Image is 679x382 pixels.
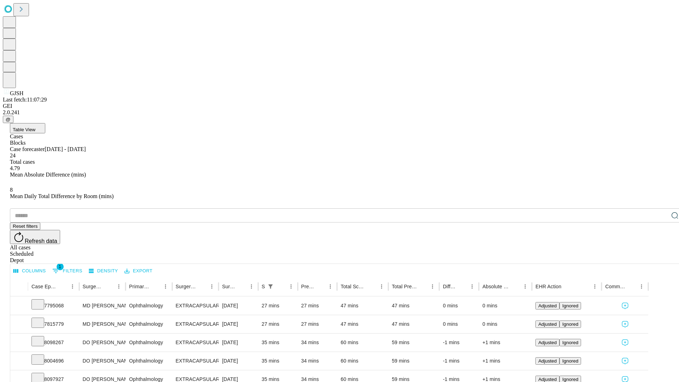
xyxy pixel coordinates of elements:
[10,159,35,165] span: Total cases
[207,282,217,291] button: Menu
[301,334,334,352] div: 34 mins
[535,357,559,365] button: Adjusted
[538,303,557,308] span: Adjusted
[266,282,275,291] div: 1 active filter
[510,282,520,291] button: Sort
[535,339,559,346] button: Adjusted
[3,97,47,103] span: Last fetch: 11:07:29
[104,282,114,291] button: Sort
[14,337,24,349] button: Expand
[10,230,60,244] button: Refresh data
[10,222,40,230] button: Reset filters
[13,224,37,229] span: Reset filters
[559,302,581,309] button: Ignored
[535,284,561,289] div: EHR Action
[10,193,114,199] span: Mean Daily Total Difference by Room (mins)
[341,352,385,370] div: 60 mins
[83,334,122,352] div: DO [PERSON_NAME]
[10,90,23,96] span: GJSH
[341,315,385,333] div: 47 mins
[562,282,572,291] button: Sort
[10,152,16,158] span: 24
[392,297,436,315] div: 47 mins
[31,352,76,370] div: 8004696
[538,322,557,327] span: Adjusted
[482,315,528,333] div: 0 mins
[222,352,255,370] div: [DATE]
[31,334,76,352] div: 8098267
[367,282,377,291] button: Sort
[10,146,45,152] span: Case forecaster
[87,266,120,277] button: Density
[325,282,335,291] button: Menu
[262,297,294,315] div: 27 mins
[301,284,315,289] div: Predicted In Room Duration
[222,297,255,315] div: [DATE]
[13,127,35,132] span: Table View
[482,284,510,289] div: Absolute Difference
[520,282,530,291] button: Menu
[222,334,255,352] div: [DATE]
[562,358,578,364] span: Ignored
[559,357,581,365] button: Ignored
[538,377,557,382] span: Adjusted
[467,282,477,291] button: Menu
[443,352,475,370] div: -1 mins
[129,334,168,352] div: Ophthalmology
[31,297,76,315] div: 7795068
[262,334,294,352] div: 35 mins
[266,282,275,291] button: Show filters
[6,117,11,122] span: @
[562,340,578,345] span: Ignored
[83,284,103,289] div: Surgeon Name
[482,334,528,352] div: +1 mins
[10,165,20,171] span: 4.79
[3,109,676,116] div: 2.0.241
[627,282,637,291] button: Sort
[562,322,578,327] span: Ignored
[176,334,215,352] div: EXTRACAPSULAR CATARACT REMOVAL WITH [MEDICAL_DATA]
[114,282,124,291] button: Menu
[10,187,13,193] span: 8
[31,284,57,289] div: Case Epic Id
[237,282,246,291] button: Sort
[14,300,24,312] button: Expand
[161,282,170,291] button: Menu
[392,352,436,370] div: 59 mins
[418,282,428,291] button: Sort
[10,123,45,133] button: Table View
[538,358,557,364] span: Adjusted
[341,297,385,315] div: 47 mins
[605,284,626,289] div: Comments
[443,284,457,289] div: Difference
[341,334,385,352] div: 60 mins
[3,116,13,123] button: @
[176,352,215,370] div: EXTRACAPSULAR CATARACT REMOVAL WITH [MEDICAL_DATA]
[3,103,676,109] div: GEI
[151,282,161,291] button: Sort
[176,284,196,289] div: Surgery Name
[57,263,64,270] span: 1
[443,315,475,333] div: 0 mins
[443,334,475,352] div: -1 mins
[276,282,286,291] button: Sort
[482,297,528,315] div: 0 mins
[482,352,528,370] div: +1 mins
[262,352,294,370] div: 35 mins
[45,146,86,152] span: [DATE] - [DATE]
[129,297,168,315] div: Ophthalmology
[176,315,215,333] div: EXTRACAPSULAR CATARACT REMOVAL WITH [MEDICAL_DATA]
[68,282,77,291] button: Menu
[341,284,366,289] div: Total Scheduled Duration
[222,315,255,333] div: [DATE]
[562,377,578,382] span: Ignored
[176,297,215,315] div: EXTRACAPSULAR CATARACT REMOVAL WITH [MEDICAL_DATA]
[262,315,294,333] div: 27 mins
[262,284,265,289] div: Scheduled In Room Duration
[538,340,557,345] span: Adjusted
[443,297,475,315] div: 0 mins
[392,334,436,352] div: 59 mins
[377,282,387,291] button: Menu
[535,320,559,328] button: Adjusted
[562,303,578,308] span: Ignored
